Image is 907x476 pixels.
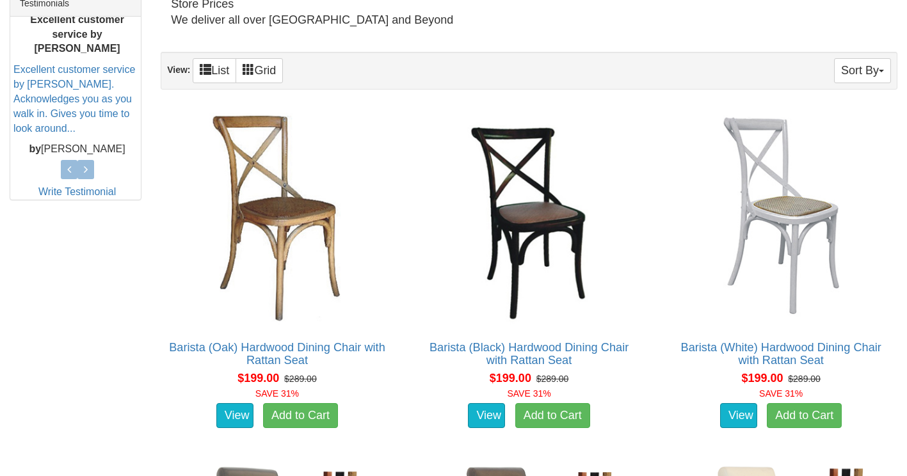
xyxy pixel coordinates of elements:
font: SAVE 31% [759,388,803,399]
button: Sort By [834,58,891,83]
strong: View: [167,65,190,75]
a: Write Testimonial [38,186,116,197]
a: List [193,58,236,83]
a: Add to Cart [767,403,842,429]
span: $199.00 [741,372,783,385]
font: SAVE 31% [507,388,550,399]
img: Barista (White) Hardwood Dining Chair with Rattan Seat [671,109,890,328]
span: $199.00 [237,372,279,385]
a: Excellent customer service by [PERSON_NAME]. Acknowledges you as you walk in. Gives you time to l... [13,64,135,133]
del: $289.00 [536,374,569,384]
b: by [29,144,41,155]
a: Barista (White) Hardwood Dining Chair with Rattan Seat [681,341,881,367]
a: View [216,403,253,429]
font: SAVE 31% [255,388,299,399]
del: $289.00 [284,374,317,384]
a: Add to Cart [515,403,590,429]
a: Add to Cart [263,403,338,429]
img: Barista (Black) Hardwood Dining Chair with Rattan Seat [420,109,639,328]
a: Grid [236,58,283,83]
b: Excellent customer service by [PERSON_NAME] [30,14,124,54]
img: Barista (Oak) Hardwood Dining Chair with Rattan Seat [168,109,387,328]
span: $199.00 [490,372,531,385]
a: View [720,403,757,429]
a: Barista (Black) Hardwood Dining Chair with Rattan Seat [429,341,629,367]
p: [PERSON_NAME] [13,143,141,157]
del: $289.00 [788,374,821,384]
a: View [468,403,505,429]
a: Barista (Oak) Hardwood Dining Chair with Rattan Seat [169,341,385,367]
